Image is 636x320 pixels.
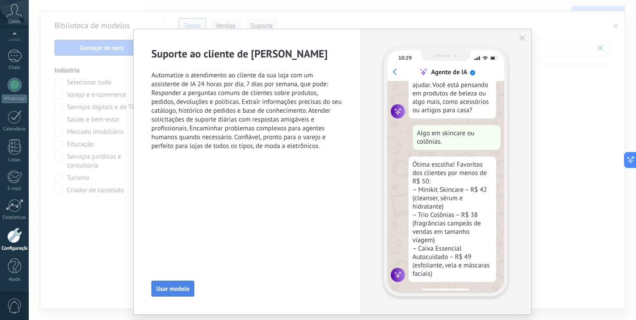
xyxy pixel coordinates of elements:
[2,277,27,282] div: Ajuda
[2,126,27,132] div: Calendário
[151,71,343,151] span: Automatize o atendimento ao cliente da sua loja com um assistente de IA 24 horas por dia, 7 dias ...
[391,268,405,282] img: agent icon
[398,55,412,61] div: 10:29
[409,69,496,118] div: Olá! Gostaria muito de ajudar. Você está pensando em produtos de beleza ou algo mais, como acessó...
[2,95,27,103] div: WhatsApp
[2,65,27,71] div: Chats
[431,68,467,76] div: Agente de IA
[151,47,343,61] h2: Suporte ao cliente de [PERSON_NAME]
[8,19,20,25] span: Conta
[2,186,27,192] div: E-mail
[156,286,189,292] span: Usar modelo
[409,156,496,282] div: Ótima escolha! Favoritos dos clientes por menos de R$ 50: – Minikit Skincare – R$ 42 (cleanser, s...
[2,157,27,163] div: Listas
[2,246,27,251] div: Configurações
[151,281,194,297] button: Usar modelo
[391,104,405,118] img: agent icon
[413,125,501,150] div: Algo em skincare ou colônias.
[2,215,27,221] div: Estatísticas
